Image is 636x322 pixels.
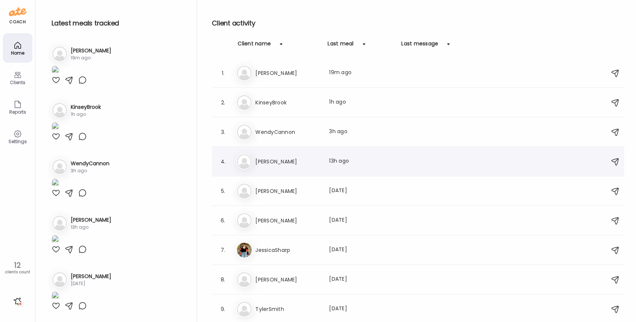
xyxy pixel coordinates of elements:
img: avatars%2F59xMiVLKTfYTqaoW40dM0Otfsu12 [237,243,252,257]
div: 4. [219,157,227,166]
img: bg-avatar-default.svg [237,184,252,198]
div: Home [4,51,31,55]
h3: [PERSON_NAME] [71,273,111,280]
h3: [PERSON_NAME] [255,216,320,225]
div: [DATE] [329,187,394,195]
div: Last message [401,40,438,52]
div: 3. [219,128,227,136]
img: ate [9,6,27,18]
h3: KinseyBrook [71,103,101,111]
div: [DATE] [71,280,111,287]
img: bg-avatar-default.svg [52,46,67,61]
div: coach [9,19,26,25]
div: Settings [4,139,31,144]
img: bg-avatar-default.svg [237,66,252,80]
div: [DATE] [329,216,394,225]
div: 19m ago [329,69,394,77]
img: images%2FFjjEztfLBncOfrqfnBU91UbdXag1%2F9urERzpsO9K8Uxn7TQ12%2FalvXamgOwulEDa7Z8TQh_1080 [52,235,59,245]
img: images%2FvcUzypuwtqY7runuUXHngjEyKvp1%2FquQ3AfQZ05cU84Dqw8zg%2FXMGQm9HwhYC151jB3Xh1_1080 [52,291,59,301]
h2: Client activity [212,18,624,29]
img: bg-avatar-default.svg [237,302,252,316]
div: 13h ago [329,157,394,166]
div: 9. [219,305,227,314]
h3: WendyCannon [255,128,320,136]
div: clients count [3,270,32,275]
div: Clients [4,80,31,85]
img: bg-avatar-default.svg [237,154,252,169]
div: Last meal [328,40,353,52]
img: bg-avatar-default.svg [52,159,67,174]
div: 13h ago [71,224,111,231]
div: 19m ago [71,55,111,61]
div: 3h ago [71,167,109,174]
h3: KinseyBrook [255,98,320,107]
div: 6. [219,216,227,225]
h2: Latest meals tracked [52,18,185,29]
img: bg-avatar-default.svg [237,213,252,228]
img: bg-avatar-default.svg [52,272,67,287]
div: 1h ago [329,98,394,107]
img: bg-avatar-default.svg [237,272,252,287]
img: bg-avatar-default.svg [237,95,252,110]
img: bg-avatar-default.svg [52,103,67,118]
img: bg-avatar-default.svg [52,216,67,231]
h3: WendyCannon [71,160,109,167]
div: [DATE] [329,275,394,284]
div: Client name [238,40,271,52]
img: images%2F65JP5XGuJYVnehHRHXmE2UGiA2F2%2FoVonkaM3RUHC0Vy0Z2Qu%2FNnzBP8UXmaZU6H1EwOIp_1080 [52,179,59,188]
h3: [PERSON_NAME] [255,275,320,284]
div: 12 [3,261,32,270]
h3: JessicaSharp [255,246,320,255]
div: 8. [219,275,227,284]
h3: [PERSON_NAME] [71,47,111,55]
h3: [PERSON_NAME] [255,187,320,195]
img: images%2FSVB6EZTbYaRBXfBWwusRub7QYWj2%2Fprs5RnjrAqjKegt3SSDG%2Fmr31kwF2h2CwkZLJvZot_1080 [52,122,59,132]
div: 1h ago [71,111,101,118]
img: images%2FhwD2g8tnv1RQj0zg0CJCbnXyvAl1%2FucqTyqV3NbbMmO6V6pj8%2F6X8VAR3V0e7yuid2pyEt_240 [52,66,59,76]
img: bg-avatar-default.svg [237,125,252,139]
div: 1. [219,69,227,77]
div: 3h ago [329,128,394,136]
div: Reports [4,110,31,114]
div: 2. [219,98,227,107]
div: 5. [219,187,227,195]
div: 7. [219,246,227,255]
div: [DATE] [329,246,394,255]
h3: [PERSON_NAME] [255,157,320,166]
div: [DATE] [329,305,394,314]
h3: TylerSmith [255,305,320,314]
h3: [PERSON_NAME] [255,69,320,77]
h3: [PERSON_NAME] [71,216,111,224]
